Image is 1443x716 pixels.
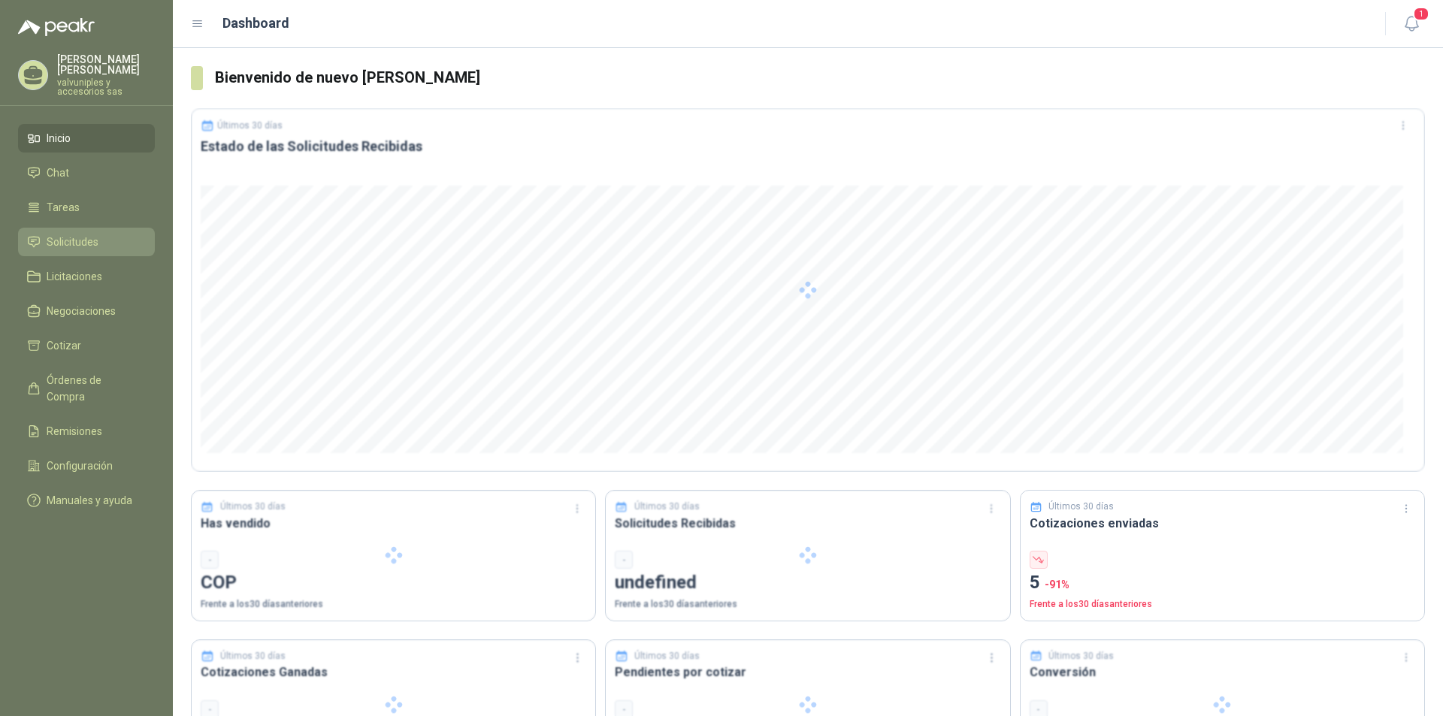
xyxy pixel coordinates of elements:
a: Cotizar [18,331,155,360]
span: Órdenes de Compra [47,372,141,405]
span: Inicio [47,130,71,147]
p: valvuniples y accesorios sas [57,78,155,96]
a: Tareas [18,193,155,222]
img: Logo peakr [18,18,95,36]
span: Remisiones [47,423,102,440]
h3: Bienvenido de nuevo [PERSON_NAME] [215,66,1425,89]
a: Negociaciones [18,297,155,325]
p: Frente a los 30 días anteriores [1030,597,1415,612]
span: Manuales y ayuda [47,492,132,509]
a: Configuración [18,452,155,480]
span: -91 % [1045,579,1069,591]
p: Últimos 30 días [1048,500,1114,514]
p: 5 [1030,569,1415,597]
span: Chat [47,165,69,181]
a: Chat [18,159,155,187]
a: Remisiones [18,417,155,446]
span: Configuración [47,458,113,474]
a: Licitaciones [18,262,155,291]
p: [PERSON_NAME] [PERSON_NAME] [57,54,155,75]
a: Solicitudes [18,228,155,256]
span: 1 [1413,7,1429,21]
span: Tareas [47,199,80,216]
a: Inicio [18,124,155,153]
button: 1 [1398,11,1425,38]
h1: Dashboard [222,13,289,34]
span: Negociaciones [47,303,116,319]
span: Cotizar [47,337,81,354]
a: Manuales y ayuda [18,486,155,515]
h3: Cotizaciones enviadas [1030,514,1415,533]
span: Solicitudes [47,234,98,250]
a: Órdenes de Compra [18,366,155,411]
span: Licitaciones [47,268,102,285]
